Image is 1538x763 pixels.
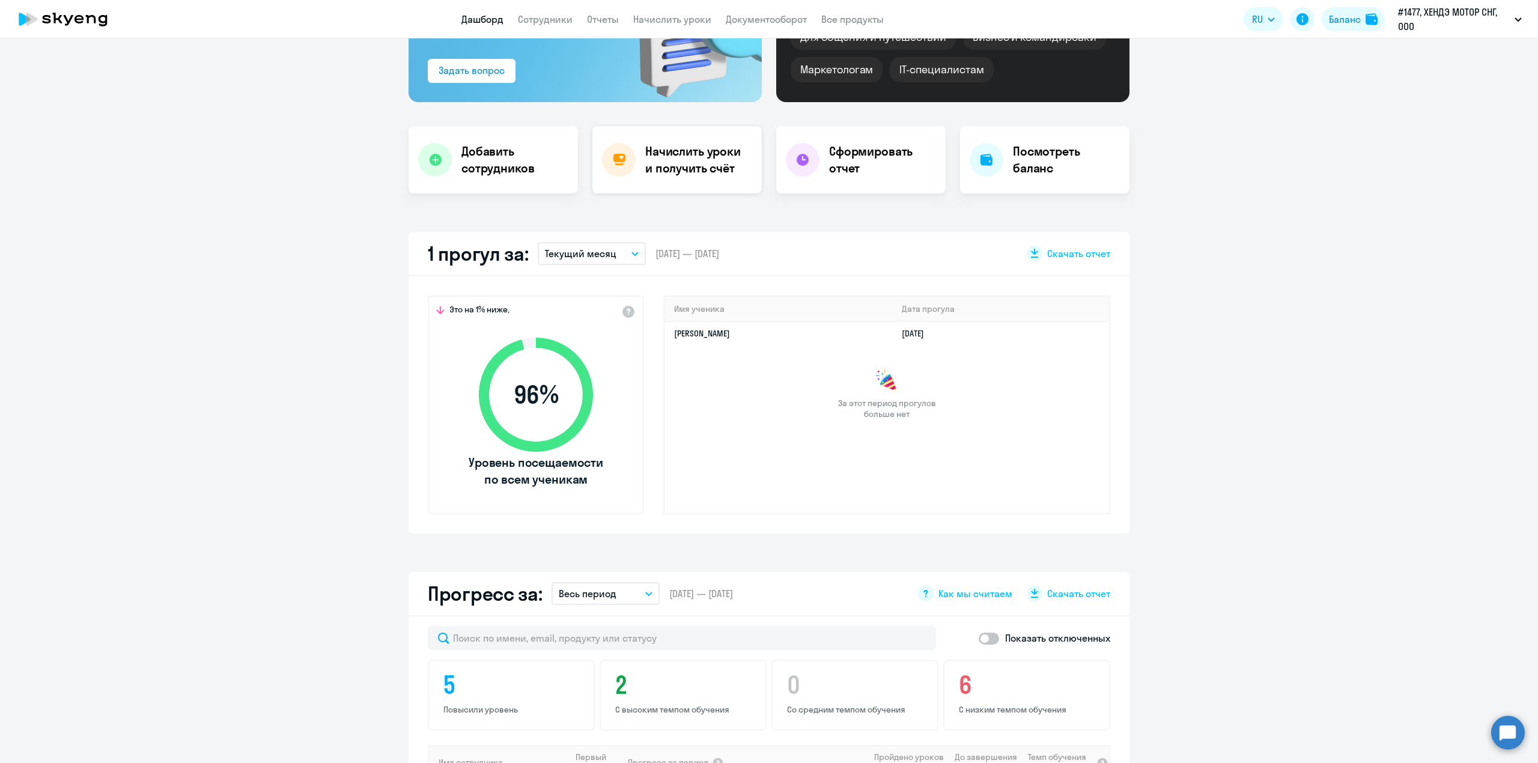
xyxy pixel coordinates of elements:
th: Имя ученика [664,297,892,321]
a: Документооборот [726,13,807,25]
a: [DATE] [902,328,934,339]
div: Задать вопрос [439,63,505,78]
img: congrats [875,369,899,393]
p: #1477, ХЕНДЭ МОТОР СНГ, ООО [1398,5,1510,34]
h4: Начислить уроки и получить счёт [645,143,750,177]
button: Задать вопрос [428,59,515,83]
p: Повысили уровень [443,704,583,715]
div: IT-специалистам [890,57,993,82]
img: balance [1366,13,1378,25]
span: Скачать отчет [1047,587,1110,600]
h2: Прогресс за: [428,582,542,606]
p: С низким темпом обучения [959,704,1098,715]
span: Это на 1% ниже, [449,304,509,318]
a: Все продукты [821,13,884,25]
a: Отчеты [587,13,619,25]
h4: 5 [443,670,583,699]
button: Весь период [552,582,660,605]
span: [DATE] — [DATE] [669,587,733,600]
h4: Посмотреть баланс [1013,143,1120,177]
h4: Сформировать отчет [829,143,936,177]
p: Показать отключенных [1005,631,1110,645]
a: Сотрудники [518,13,573,25]
span: Уровень посещаемости по всем ученикам [467,454,605,488]
span: RU [1252,12,1263,26]
span: Скачать отчет [1047,247,1110,260]
p: Текущий месяц [545,246,616,261]
a: Начислить уроки [633,13,711,25]
div: Баланс [1329,12,1361,26]
span: 96 % [467,380,605,409]
span: Как мы считаем [938,587,1012,600]
h4: 6 [959,670,1098,699]
h4: Добавить сотрудников [461,143,568,177]
a: Дашборд [461,13,503,25]
span: [DATE] — [DATE] [655,247,719,260]
span: За этот период прогулов больше нет [836,398,937,419]
h2: 1 прогул за: [428,242,528,266]
h4: 2 [615,670,755,699]
th: Дата прогула [892,297,1109,321]
p: С высоким темпом обучения [615,704,755,715]
button: Текущий месяц [538,242,646,265]
button: #1477, ХЕНДЭ МОТОР СНГ, ООО [1392,5,1528,34]
input: Поиск по имени, email, продукту или статусу [428,626,936,650]
button: RU [1244,7,1283,31]
div: Маркетологам [791,57,883,82]
button: Балансbalance [1322,7,1385,31]
a: [PERSON_NAME] [674,328,730,339]
p: Весь период [559,586,616,601]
